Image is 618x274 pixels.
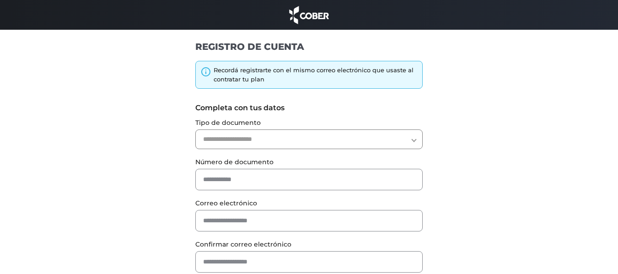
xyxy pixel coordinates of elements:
label: Correo electrónico [195,199,423,208]
label: Número de documento [195,157,423,167]
label: Confirmar correo electrónico [195,240,423,249]
label: Tipo de documento [195,118,423,128]
label: Completa con tus datos [195,102,423,113]
h1: REGISTRO DE CUENTA [195,41,423,53]
div: Recordá registrarte con el mismo correo electrónico que usaste al contratar tu plan [214,66,418,84]
img: cober_marca.png [287,5,332,25]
